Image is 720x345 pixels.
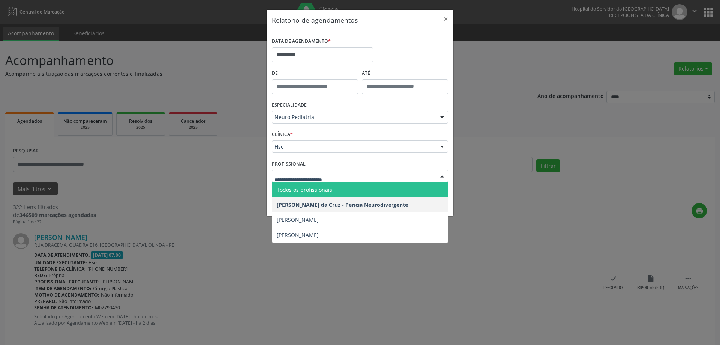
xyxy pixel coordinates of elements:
span: [PERSON_NAME] da Cruz - Perícia Neurodivergente [277,201,408,208]
span: Todos os profissionais [277,186,332,193]
span: Neuro Pediatria [274,113,433,121]
h5: Relatório de agendamentos [272,15,358,25]
label: PROFISSIONAL [272,158,306,170]
label: DATA DE AGENDAMENTO [272,36,331,47]
label: De [272,68,358,79]
button: Close [438,10,453,28]
label: CLÍNICA [272,129,293,140]
label: ATÉ [362,68,448,79]
span: Hse [274,143,433,151]
span: [PERSON_NAME] [277,216,319,223]
span: [PERSON_NAME] [277,231,319,238]
label: ESPECIALIDADE [272,99,307,111]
